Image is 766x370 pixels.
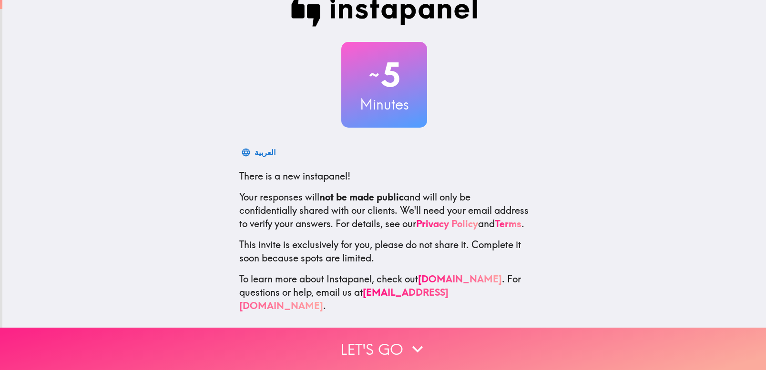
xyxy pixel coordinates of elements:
[418,273,502,285] a: [DOMAIN_NAME]
[341,94,427,114] h3: Minutes
[255,146,276,159] div: العربية
[341,55,427,94] h2: 5
[239,190,529,230] p: Your responses will and will only be confidentially shared with our clients. We'll need your emai...
[239,286,449,311] a: [EMAIL_ADDRESS][DOMAIN_NAME]
[239,170,350,182] span: There is a new instapanel!
[368,60,381,89] span: ~
[239,238,529,265] p: This invite is exclusively for you, please do not share it. Complete it soon because spots are li...
[239,143,279,162] button: العربية
[495,218,521,230] a: Terms
[416,218,478,230] a: Privacy Policy
[239,272,529,312] p: To learn more about Instapanel, check out . For questions or help, email us at .
[319,191,404,203] b: not be made public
